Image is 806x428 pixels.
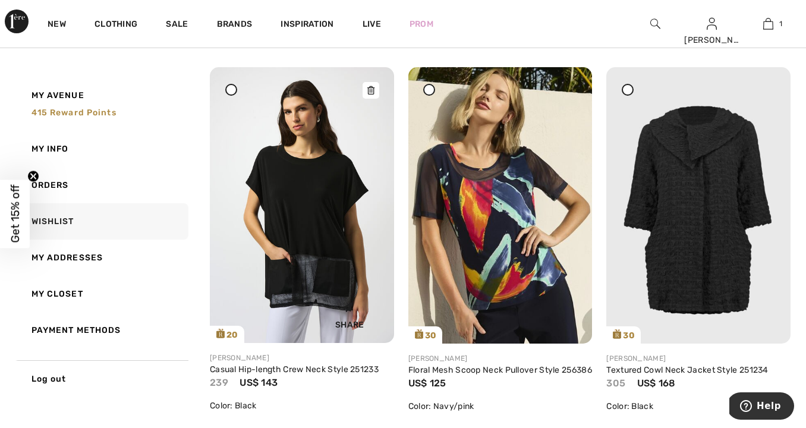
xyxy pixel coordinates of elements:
[15,131,188,167] a: My Info
[15,167,188,203] a: Orders
[650,17,660,31] img: search the website
[15,240,188,276] a: My Addresses
[408,377,446,389] span: US$ 125
[606,353,791,364] div: [PERSON_NAME]
[48,19,66,32] a: New
[684,34,739,46] div: [PERSON_NAME]
[707,17,717,31] img: My Info
[408,365,592,375] a: Floral Mesh Scoop Neck Pullover Style 256386
[606,377,625,389] span: 305
[15,276,188,312] a: My Closet
[281,19,333,32] span: Inspiration
[408,353,593,364] div: [PERSON_NAME]
[763,17,773,31] img: My Bag
[637,377,676,389] span: US$ 168
[240,377,278,388] span: US$ 143
[95,19,137,32] a: Clothing
[15,360,188,397] a: Log out
[210,377,228,388] span: 239
[606,67,791,343] img: joseph-ribkoff-outerwear-black_251234b_1_542a_search.jpg
[210,67,394,343] a: 20
[15,203,188,240] a: Wishlist
[606,67,791,343] a: 30
[8,185,22,243] span: Get 15% off
[210,67,394,343] img: joseph-ribkoff-tops-black_251233c_2_8f14_search.jpg
[314,292,385,334] div: Share
[606,365,768,375] a: Textured Cowl Neck Jacket Style 251234
[729,392,794,422] iframe: Opens a widget where you can find more information
[27,171,39,182] button: Close teaser
[32,108,117,118] span: 415 Reward points
[210,364,379,374] a: Casual Hip-length Crew Neck Style 251233
[779,18,782,29] span: 1
[408,67,593,343] a: 30
[363,18,381,30] a: Live
[410,18,433,30] a: Prom
[166,19,188,32] a: Sale
[210,399,394,412] div: Color: Black
[210,353,394,363] div: [PERSON_NAME]
[217,19,253,32] a: Brands
[606,400,791,413] div: Color: Black
[32,89,84,102] span: My Avenue
[408,67,593,343] img: frank-lyman-tops-navy-pink_256386_1_0e34_search.jpg
[408,400,593,413] div: Color: Navy/pink
[741,17,796,31] a: 1
[707,18,717,29] a: Sign In
[15,312,188,348] a: Payment Methods
[5,10,29,33] img: 1ère Avenue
